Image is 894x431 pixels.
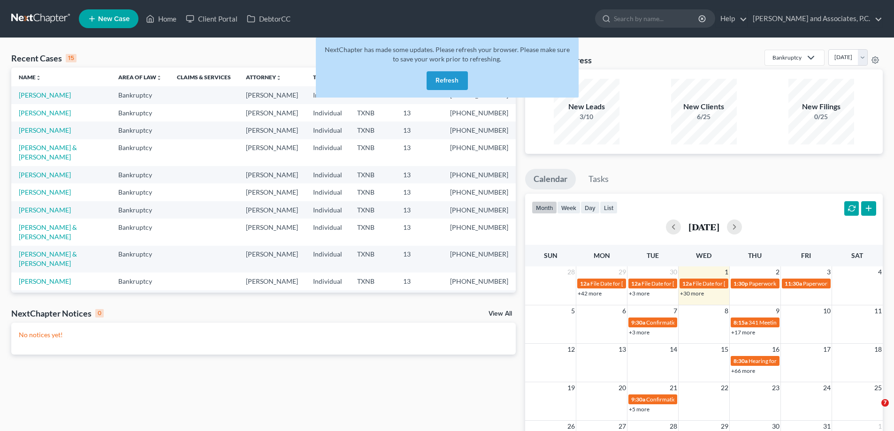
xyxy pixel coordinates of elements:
a: [PERSON_NAME] [19,206,71,214]
td: TXNB [350,290,396,308]
span: 5 [570,305,576,317]
button: month [532,201,557,214]
td: Bankruptcy [111,183,169,201]
a: [PERSON_NAME] [19,188,71,196]
div: 15 [66,54,76,62]
span: 12 [566,344,576,355]
td: Individual [306,219,350,245]
td: [PERSON_NAME] [238,139,306,166]
span: 7 [881,399,889,407]
td: Individual [306,272,350,290]
td: Individual [306,166,350,183]
td: Individual [306,290,350,308]
td: Bankruptcy [111,166,169,183]
span: File Date for [GEOGRAPHIC_DATA][PERSON_NAME] [693,280,825,287]
a: [PERSON_NAME] [19,171,71,179]
td: [PERSON_NAME] [238,166,306,183]
span: 10 [822,305,832,317]
td: TXNB [350,104,396,121]
a: DebtorCC [242,10,295,27]
span: New Case [98,15,130,23]
span: Wed [696,251,711,259]
td: TXNB [350,272,396,290]
span: NextChapter has made some updates. Please refresh your browser. Please make sure to save your wor... [325,45,570,63]
a: [PERSON_NAME] [19,126,71,134]
span: 8:15a [734,319,748,326]
td: [PERSON_NAME] [238,183,306,201]
th: Claims & Services [169,68,238,86]
span: Fri [801,251,811,259]
td: [PERSON_NAME] [238,104,306,121]
span: 9:30a [631,319,645,326]
a: [PERSON_NAME] & [PERSON_NAME] [19,144,77,161]
span: 1:30p [734,280,748,287]
td: TXNB [350,219,396,245]
a: [PERSON_NAME] and Associates, P.C. [748,10,882,27]
td: 13 [396,201,443,219]
td: Bankruptcy [111,201,169,219]
td: TXNB [350,139,396,166]
td: 13 [396,246,443,272]
span: File Date for [PERSON_NAME] & [PERSON_NAME] [642,280,766,287]
a: +42 more [578,290,602,297]
td: Bankruptcy [111,104,169,121]
a: +3 more [629,290,649,297]
span: 11 [873,305,883,317]
span: 14 [669,344,678,355]
td: Individual [306,139,350,166]
td: Individual [306,86,350,104]
td: TXNB [350,246,396,272]
span: 21 [669,382,678,393]
button: week [557,201,581,214]
span: Sun [544,251,558,259]
a: Nameunfold_more [19,74,41,81]
span: 3 [826,266,832,278]
td: 13 [396,121,443,139]
a: Area of Lawunfold_more [118,74,162,81]
h2: [DATE] [688,222,719,232]
button: day [581,201,600,214]
div: New Clients [671,101,737,112]
td: Bankruptcy [111,139,169,166]
td: Individual [306,246,350,272]
span: Confirmation hearing for [PERSON_NAME] [646,319,753,326]
td: 13 [396,139,443,166]
span: 9:30a [631,396,645,403]
td: 13 [396,183,443,201]
span: 7 [672,305,678,317]
span: 9 [775,305,780,317]
span: 2 [775,266,780,278]
td: Bankruptcy [111,272,169,290]
td: Bankruptcy [111,219,169,245]
button: list [600,201,618,214]
span: 4 [877,266,883,278]
span: 1 [724,266,729,278]
td: [PERSON_NAME] [238,219,306,245]
span: Mon [594,251,610,259]
td: [PERSON_NAME] [238,272,306,290]
td: [PHONE_NUMBER] [443,290,516,308]
span: 30 [669,266,678,278]
span: Thu [748,251,762,259]
span: 18 [873,344,883,355]
a: Client Portal [181,10,242,27]
a: +5 more [629,406,649,413]
span: 24 [822,382,832,393]
a: [PERSON_NAME] & [PERSON_NAME] [19,223,77,241]
span: 8 [724,305,729,317]
a: Help [716,10,747,27]
a: Calendar [525,169,576,189]
div: 3/10 [554,112,619,121]
td: [PHONE_NUMBER] [443,201,516,219]
span: 341 Meeting for [PERSON_NAME] [749,319,833,326]
td: Bankruptcy [111,246,169,272]
span: 22 [720,382,729,393]
td: [PHONE_NUMBER] [443,166,516,183]
a: Typeunfold_more [313,74,333,81]
td: [PERSON_NAME] [238,201,306,219]
span: 12a [631,280,641,287]
span: Confirmation hearing for [PERSON_NAME] [646,396,753,403]
span: 28 [566,266,576,278]
td: [PERSON_NAME] [238,290,306,308]
td: Individual [306,183,350,201]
